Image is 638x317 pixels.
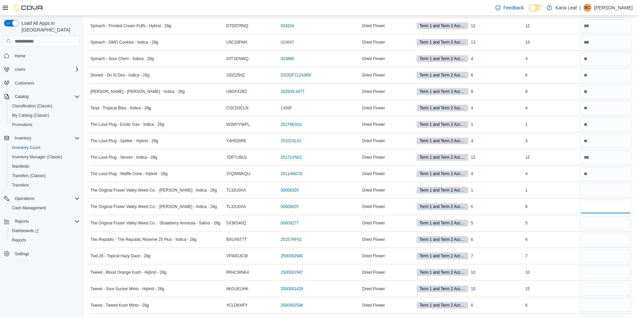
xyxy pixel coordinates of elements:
[470,153,524,161] div: 12
[90,188,217,193] span: The Original Fraser Valley Weed Co. - [PERSON_NAME] - Indica - 28g
[9,102,80,110] span: Classification (Classic)
[420,39,465,45] span: Term 1 and Term 2 Accessories
[9,181,80,189] span: Transfers
[226,89,247,94] span: U6GFX2BZ
[1,194,82,203] button: Operations
[90,253,150,259] span: Twd.28 - Topical Hazy Daze - 28g
[226,155,247,160] span: 7DP7UBU2
[524,235,578,244] div: 6
[12,93,80,101] span: Catalog
[281,237,302,242] a: 25157RF01
[362,40,385,45] span: Dried Flower
[9,236,80,244] span: Reports
[90,237,197,242] span: The Republic - The Republic Reserve 25 Plus - Indica - 28g
[420,187,465,193] span: Term 1 and Term 2 Accessories
[90,303,149,308] span: Tweed - Tweed Kush Mints - 28g
[9,227,42,235] a: Dashboards
[362,122,385,127] span: Dried Flower
[524,38,578,46] div: 13
[90,171,167,176] span: The Loud Plug - Waffle Cone - Hybrid - 28g
[12,134,34,142] button: Inventory
[9,153,65,161] a: Inventory Manager (Classic)
[226,56,249,61] span: 43TXENWQ
[12,154,62,160] span: Inventory Manager (Classic)
[90,204,217,209] span: The Original Fraser Valley Weed Co. - [PERSON_NAME] - Indica - 28g
[12,65,28,73] button: Users
[470,235,524,244] div: 6
[362,237,385,242] span: Dried Flower
[7,120,82,129] button: Promotions
[417,22,468,29] span: Term 1 and Term 2 Accessories
[9,227,80,235] span: Dashboards
[90,89,185,94] span: [PERSON_NAME] - [PERSON_NAME] - Indica - 28g
[12,228,39,233] span: Dashboards
[420,302,465,308] span: Term 1 and Term 2 Accessories
[281,253,303,259] a: 2500002940
[9,111,52,119] a: My Catalog (Classic)
[12,217,31,225] button: Reports
[281,270,303,275] a: 2500001947
[12,217,80,225] span: Reports
[362,155,385,160] span: Dried Flower
[281,138,301,144] a: 25101SL01
[12,134,80,142] span: Inventory
[470,285,524,293] div: 15
[417,302,468,309] span: Term 1 and Term 2 Accessories
[4,48,80,276] nav: Complex example
[470,22,524,30] div: 12
[7,180,82,190] button: Transfers
[12,164,29,169] span: Manifests
[362,204,385,209] span: Dried Flower
[470,120,524,128] div: 1
[420,220,465,226] span: Term 1 and Term 2 Accessories
[226,105,249,111] span: CGCD3CLN
[226,138,246,144] span: Y4H526RE
[226,23,248,29] span: DTD0TRNQ
[12,195,37,203] button: Operations
[12,145,41,150] span: Inventory Count
[19,20,80,33] span: Load All Apps in [GEOGRAPHIC_DATA]
[417,220,468,226] span: Term 1 and Term 2 Accessories
[524,203,578,211] div: 6
[12,93,31,101] button: Catalog
[417,121,468,128] span: Term 1 and Term 2 Accessories
[281,40,294,45] a: 024647
[9,144,43,152] a: Inventory Count
[470,137,524,145] div: 4
[1,217,82,226] button: Reports
[524,268,578,276] div: 10
[420,105,465,111] span: Term 1 and Term 2 Accessories
[1,65,82,74] button: Users
[417,203,468,210] span: Term 1 and Term 2 Accessories
[12,250,80,258] span: Settings
[15,94,28,99] span: Catalog
[15,67,25,72] span: Users
[470,104,524,112] div: 4
[1,249,82,259] button: Settings
[417,88,468,95] span: Term 1 and Term 2 Accessories
[226,286,249,292] span: 8KGUEUHK
[524,88,578,96] div: 8
[226,253,248,259] span: VP40G3CM
[524,71,578,79] div: 6
[9,121,80,129] span: Promotions
[362,138,385,144] span: Dried Flower
[417,138,468,144] span: Term 1 and Term 2 Accessories
[420,72,465,78] span: Term 1 and Term 2 Accessories
[362,188,385,193] span: Dried Flower
[12,122,32,127] span: Promotions
[470,203,524,211] div: 6
[555,4,577,12] p: Kana Leaf
[226,40,247,45] span: U5C33PMX
[7,152,82,162] button: Inventory Manager (Classic)
[420,154,465,160] span: Term 1 and Term 2 Accessories
[524,22,578,30] div: 12
[470,71,524,79] div: 6
[281,56,294,61] a: 023866
[12,250,32,258] a: Settings
[281,171,303,176] a: 25114WC01
[417,285,468,292] span: Term 1 and Term 2 Accessories
[90,220,220,226] span: The Original Fraser Valley Weed Co. - Strawberry Amnesia - Sativa - 28g
[524,252,578,260] div: 7
[15,251,29,257] span: Settings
